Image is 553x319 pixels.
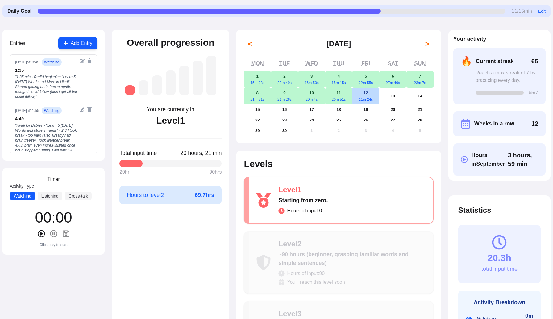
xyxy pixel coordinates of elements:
[481,265,518,273] div: total input time
[244,38,256,50] button: <
[166,70,176,95] div: Level 4: ~525 hours (intermediate, understanding more complex conversations)
[352,80,379,85] div: 22m 55s
[179,66,189,95] div: Level 5: ~1,050 hours (high intermediate, understanding most everyday content)
[7,7,31,15] span: Daily Goal
[392,128,394,133] abbr: October 4, 2025
[15,67,77,73] div: 1 : 35
[325,88,352,104] button: September 11, 202520m 51s
[305,60,318,66] abbr: Wednesday
[310,128,313,133] abbr: October 1, 2025
[406,88,434,104] button: September 14, 2025
[283,74,285,79] abbr: September 2, 2025
[80,58,85,63] button: Edit entry
[147,105,194,114] div: You are currently in
[298,71,325,88] button: September 3, 202516m 50s
[278,250,426,267] div: ~90 hours (beginner, grasping familiar words and simple sentences)
[271,115,298,125] button: September 23, 2025
[10,192,35,200] button: Watching
[419,74,421,79] abbr: September 7, 2025
[453,35,546,43] h2: Your activity
[139,80,148,95] div: Level 2: ~90 hours (beginner, grasping familiar words and simple sentences)
[364,91,368,95] abbr: September 12, 2025
[309,107,314,112] abbr: September 17, 2025
[352,104,379,115] button: September 19, 2025
[282,118,287,122] abbr: September 23, 2025
[352,88,379,104] button: September 12, 202511m 24s
[244,88,271,104] button: September 8, 202521m 51s
[379,71,406,88] button: September 6, 202527m 46s
[309,118,314,122] abbr: September 24, 2025
[180,149,222,157] span: Click to toggle between decimal and time format
[278,309,426,319] div: Level 3
[338,74,340,79] abbr: September 4, 2025
[271,71,298,88] button: September 2, 202522m 49s
[35,210,72,225] div: 00 : 00
[391,107,395,112] abbr: September 20, 2025
[472,151,508,168] span: Hours in September
[248,39,252,49] span: <
[508,151,538,168] span: Click to toggle between decimal and time format
[119,168,129,176] span: 20 hr
[336,107,341,112] abbr: September 18, 2025
[466,298,533,307] h3: Activity Breakdown
[406,115,434,125] button: September 28, 2025
[282,107,287,112] abbr: September 16, 2025
[38,192,62,200] button: Listening
[365,74,367,79] abbr: September 5, 2025
[406,125,434,136] button: October 5, 2025
[244,125,271,136] button: September 29, 2025
[425,39,430,49] span: >
[271,80,298,85] div: 22m 49s
[379,125,406,136] button: October 4, 2025
[15,108,39,113] div: [DATE] at 11:55
[488,252,511,263] div: 20.3h
[309,91,314,95] abbr: September 10, 2025
[379,115,406,125] button: September 27, 2025
[406,80,434,85] div: 23m 7s
[58,37,97,49] button: Add Entry
[15,116,77,122] div: 4 : 49
[152,75,162,95] div: Level 3: ~260 hours (low intermediate, understanding simple conversations)
[325,97,352,102] div: 20m 51s
[283,91,285,95] abbr: September 9, 2025
[325,80,352,85] div: 15m 15s
[352,125,379,136] button: October 3, 2025
[391,94,395,98] abbr: September 13, 2025
[325,125,352,136] button: October 2, 2025
[336,91,341,95] abbr: September 11, 2025
[209,168,222,176] span: 90 hrs
[336,118,341,122] abbr: September 25, 2025
[531,57,538,66] span: 65
[39,242,68,247] div: Click play to start
[476,57,514,66] span: Current streak
[379,80,406,85] div: 27m 46s
[127,37,214,48] h2: Overall progression
[244,158,433,169] h2: Levels
[325,104,352,115] button: September 18, 2025
[352,115,379,125] button: September 26, 2025
[287,207,322,215] span: Hours of input: 0
[418,94,422,98] abbr: September 14, 2025
[298,104,325,115] button: September 17, 2025
[298,97,325,102] div: 20m 4s
[538,8,546,14] button: Edit
[298,80,325,85] div: 16m 50s
[195,191,214,199] span: 69.7 hrs
[15,123,77,168] div: " Hindi for Babies - "Learn 5 [DATE] Words and More in Hindi " - 2:34 took break - too hard (also...
[127,191,164,199] span: Hours to level 2
[271,125,298,136] button: September 30, 2025
[80,107,85,112] button: Edit entry
[418,118,422,122] abbr: September 28, 2025
[310,74,313,79] abbr: September 3, 2025
[392,74,394,79] abbr: September 6, 2025
[10,183,97,189] label: Activity Type
[364,118,368,122] abbr: September 26, 2025
[529,89,538,96] span: 65 /7
[87,107,92,112] button: Delete entry
[244,71,271,88] button: September 1, 202515m 28s
[87,58,92,63] button: Delete entry
[278,239,426,249] div: Level 2
[361,60,370,66] abbr: Friday
[298,125,325,136] button: October 1, 2025
[352,97,379,102] div: 11m 24s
